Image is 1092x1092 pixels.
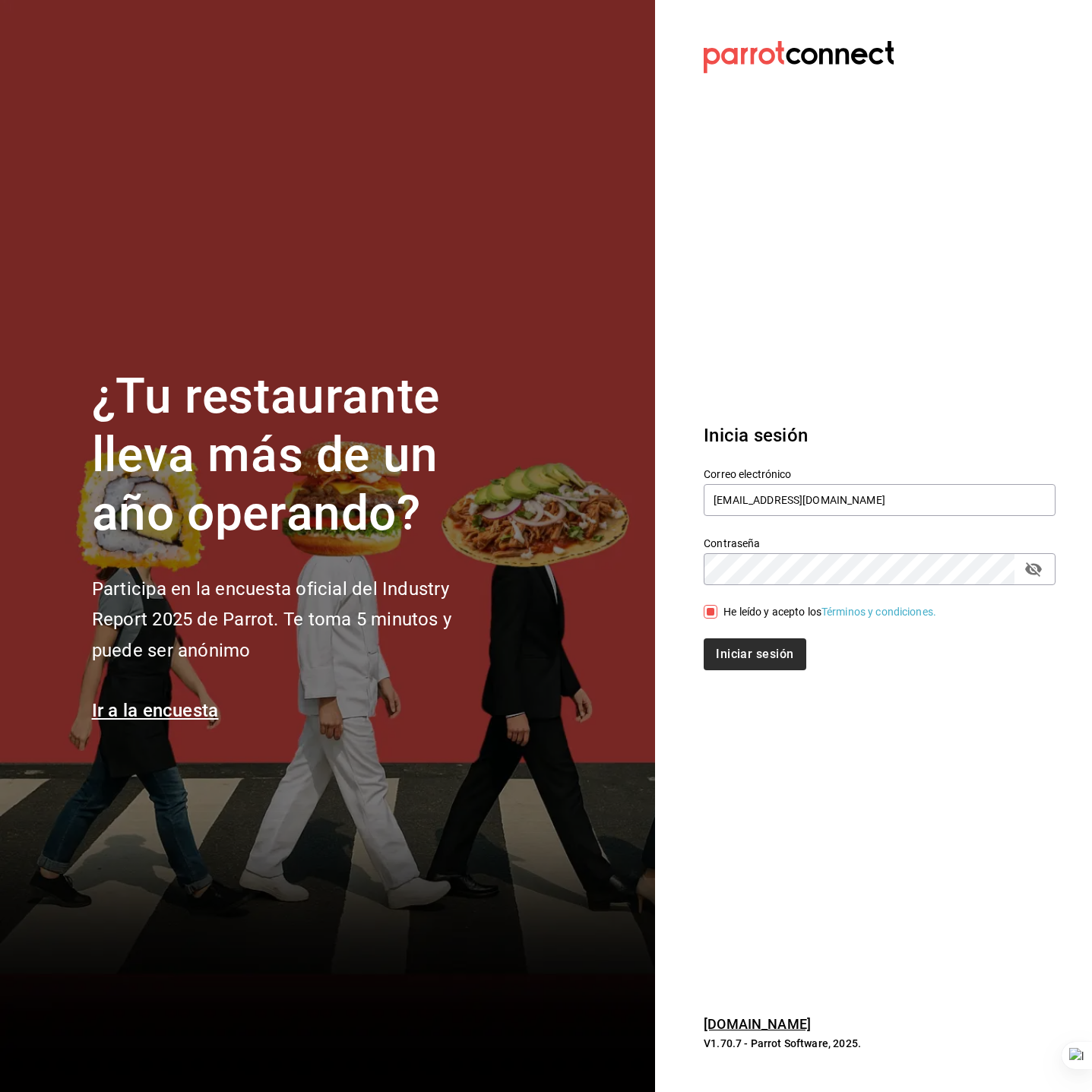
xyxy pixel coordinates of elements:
div: He leído y acepto los [723,604,936,620]
a: [DOMAIN_NAME] [704,1016,811,1032]
a: Ir a la encuesta [92,700,219,721]
h1: ¿Tu restaurante lleva más de un año operando? [92,368,502,543]
h3: Inicia sesión [704,422,1056,449]
button: Iniciar sesión [704,638,806,670]
h2: Participa en la encuesta oficial del Industry Report 2025 de Parrot. Te toma 5 minutos y puede se... [92,574,502,666]
label: Contraseña [704,538,1056,549]
button: passwordField [1021,556,1046,582]
a: Términos y condiciones. [821,606,936,618]
p: V1.70.7 - Parrot Software, 2025. [704,1036,1056,1051]
input: Ingresa tu correo electrónico [704,484,1056,516]
label: Correo electrónico [704,469,1056,480]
